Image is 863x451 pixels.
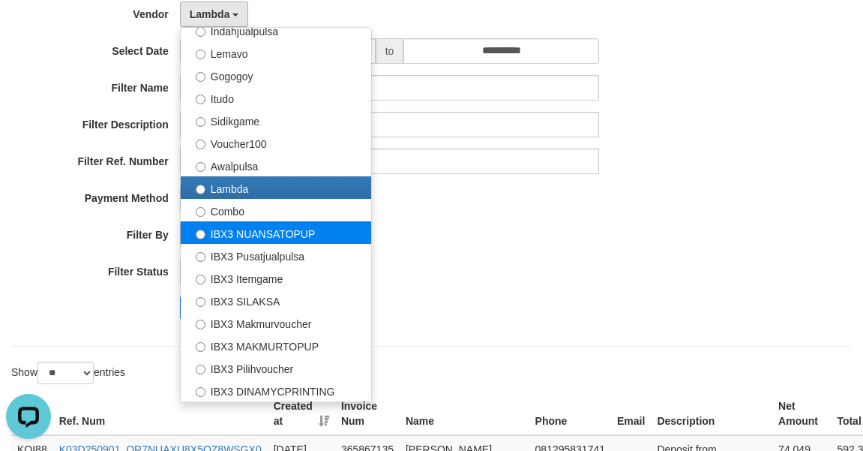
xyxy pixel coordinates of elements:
[196,230,205,239] input: IBX3 NUANSATOPUP
[181,379,371,401] label: IBX3 DINAMYCPRINTING
[181,244,371,266] label: IBX3 Pusatjualpulsa
[196,252,205,262] input: IBX3 Pusatjualpulsa
[196,365,205,374] input: IBX3 Pilihvoucher
[190,8,230,20] span: Lambda
[181,199,371,221] label: Combo
[196,275,205,284] input: IBX3 Itemgame
[181,311,371,334] label: IBX3 Makmurvoucher
[181,109,371,131] label: Sidikgame
[37,362,94,384] select: Showentries
[181,356,371,379] label: IBX3 Pilihvoucher
[181,289,371,311] label: IBX3 SILAKSA
[181,176,371,199] label: Lambda
[651,392,772,435] th: Description
[181,266,371,289] label: IBX3 Itemgame
[181,41,371,64] label: Lemavo
[772,392,831,435] th: Net Amount
[6,6,51,51] button: Open LiveChat chat widget
[196,185,205,194] input: Lambda
[335,392,400,435] th: Invoice Num
[180,2,249,27] button: Lambda
[196,50,205,59] input: Lemavo
[196,95,205,104] input: Itudo
[11,362,125,384] label: Show entries
[181,131,371,154] label: Voucher100
[268,392,335,435] th: Created at: activate to sort column ascending
[196,27,205,37] input: Indahjualpulsa
[181,86,371,109] label: Itudo
[181,19,371,41] label: Indahjualpulsa
[376,38,404,64] span: to
[400,392,529,435] th: Name
[196,117,205,127] input: Sidikgame
[181,154,371,176] label: Awalpulsa
[529,392,611,435] th: Phone
[53,392,268,435] th: Ref. Num
[196,207,205,217] input: Combo
[196,162,205,172] input: Awalpulsa
[196,342,205,352] input: IBX3 MAKMURTOPUP
[196,140,205,149] input: Voucher100
[196,72,205,82] input: Gogogoy
[611,392,651,435] th: Email
[181,221,371,244] label: IBX3 NUANSATOPUP
[196,387,205,397] input: IBX3 DINAMYCPRINTING
[196,320,205,329] input: IBX3 Makmurvoucher
[181,334,371,356] label: IBX3 MAKMURTOPUP
[181,64,371,86] label: Gogogoy
[196,297,205,307] input: IBX3 SILAKSA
